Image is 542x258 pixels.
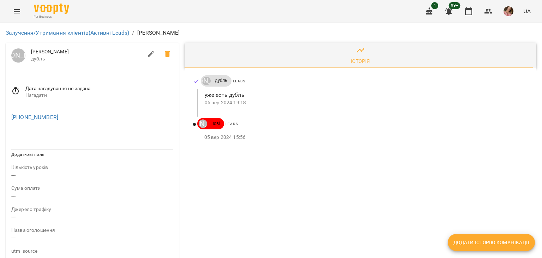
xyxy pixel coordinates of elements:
p: --- [11,213,173,221]
div: Олексій Волженцев [202,77,211,85]
div: Дарменко Денис [199,119,207,128]
p: --- [11,171,173,180]
div: Олексій Волженцев [11,48,25,63]
a: [PHONE_NUMBER] [11,114,58,121]
span: Leads [225,122,238,126]
p: field-description [11,248,173,255]
button: Menu [8,3,25,20]
span: UA [523,7,531,15]
span: Додаткові поля [11,152,44,157]
span: Нагадати [25,92,173,99]
p: уже есть дубль [205,91,525,99]
span: 99+ [449,2,460,9]
p: field-description [11,227,173,234]
p: --- [11,234,173,242]
img: e4201cb721255180434d5b675ab1e4d4.jpg [504,6,513,16]
span: нові [207,121,224,127]
span: Leads [233,79,245,83]
p: [PERSON_NAME] [137,29,180,37]
div: Історія [351,57,370,65]
p: field-description [11,164,173,171]
span: [PERSON_NAME] [31,48,143,55]
li: / [132,29,134,37]
span: дубль [211,77,232,84]
a: [PERSON_NAME] [201,77,211,85]
span: For Business [34,14,69,19]
img: Voopty Logo [34,4,69,14]
p: field-description [11,206,173,213]
a: [PERSON_NAME] [11,48,25,63]
span: дубль [31,55,143,63]
p: 05 вер 2024 19:18 [205,99,525,106]
p: --- [11,192,173,200]
p: field-description [11,185,173,192]
p: 05 вер 2024 15:56 [204,134,525,141]
button: Додати історію комунікації [448,234,535,251]
span: Дата нагадування не задана [25,85,173,92]
nav: breadcrumb [6,29,536,37]
a: [PERSON_NAME] [197,119,207,128]
a: Залучення/Утримання клієнтів(Активні Leads) [6,29,129,36]
span: 1 [431,2,438,9]
span: Додати історію комунікації [453,238,529,247]
button: UA [520,5,534,18]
